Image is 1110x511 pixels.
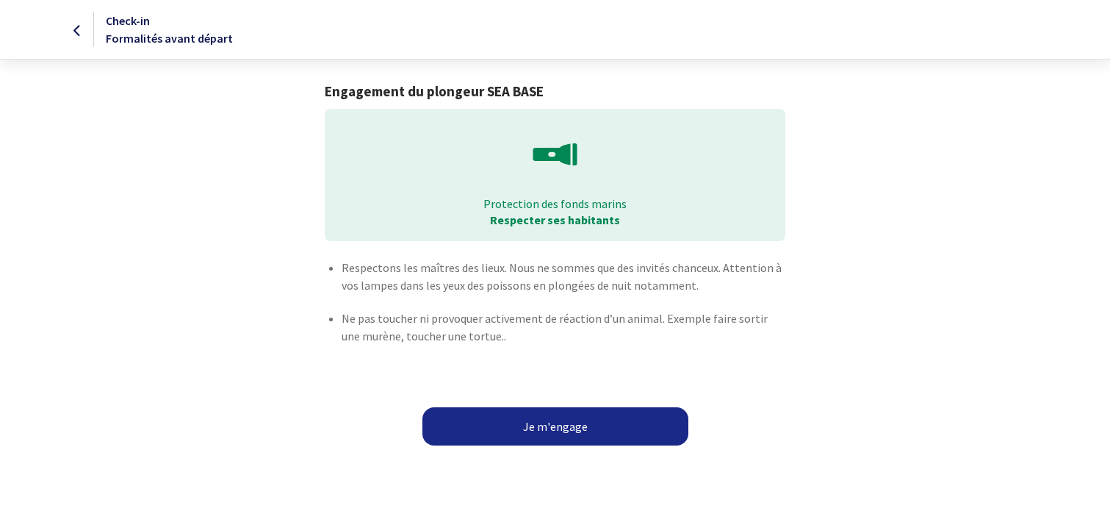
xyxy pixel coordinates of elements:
span: Check-in Formalités avant départ [106,13,233,46]
p: Protection des fonds marins [335,196,775,212]
p: Respectons les maîtres des lieux. Nous ne sommes que des invités chanceux. Attention à vos lampes... [342,259,785,294]
strong: Respecter ses habitants [490,212,620,227]
p: Ne pas toucher ni provoquer activement de réaction d’un animal. Exemple faire sortir une murène, ... [342,310,785,345]
button: Je m'engage [422,407,688,446]
h1: Engagement du plongeur SEA BASE [325,83,785,100]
